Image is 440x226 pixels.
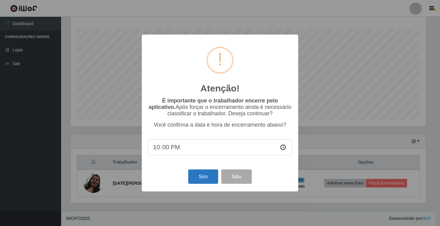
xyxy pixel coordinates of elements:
p: Após forçar o encerramento ainda é necessário classificar o trabalhador. Deseja continuar? [148,98,292,117]
h2: Atenção! [200,83,240,94]
p: Você confirma a data e hora de encerramento abaixo? [148,122,292,128]
button: Não [221,169,251,184]
b: É importante que o trabalhador encerre pelo aplicativo. [148,98,278,110]
button: Sim [188,169,218,184]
